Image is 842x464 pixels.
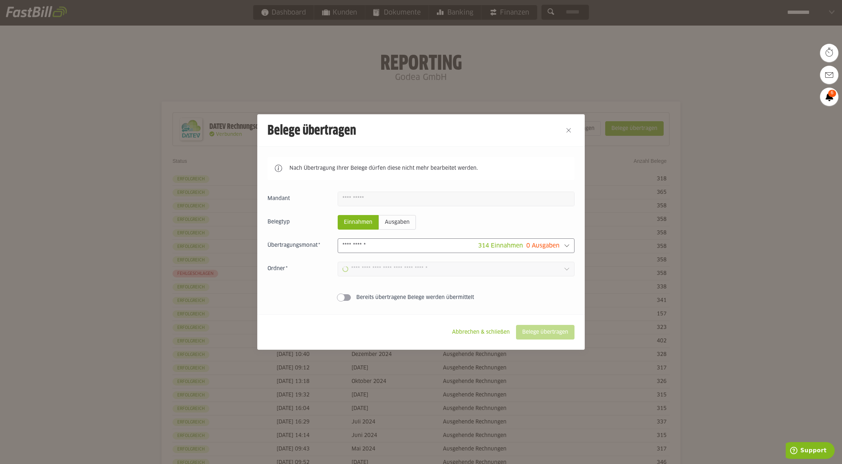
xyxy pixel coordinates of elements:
sl-switch: Bereits übertragene Belege werden übermittelt [268,294,574,301]
span: 314 Einnahmen [478,243,523,249]
iframe: Opens a widget where you can find more information [786,442,835,460]
sl-radio-button: Einnahmen [338,215,379,230]
span: 6 [828,90,836,97]
sl-button: Abbrechen & schließen [446,325,516,340]
span: 0 Ausgaben [526,243,560,249]
sl-button: Belege übertragen [516,325,574,340]
sl-radio-button: Ausgaben [379,215,416,230]
a: 6 [820,88,838,106]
